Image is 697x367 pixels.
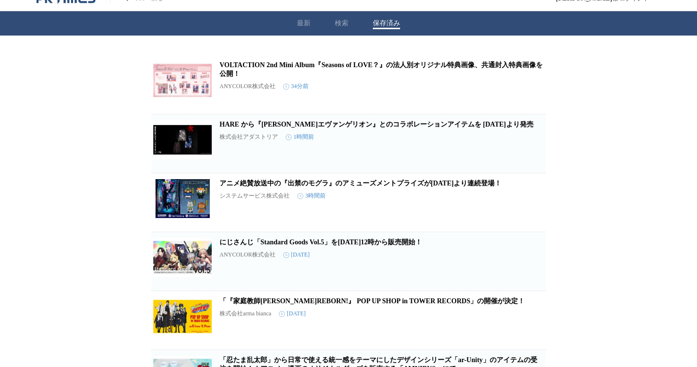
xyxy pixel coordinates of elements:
p: ANYCOLOR株式会社 [220,82,275,91]
p: 株式会社arma bianca [220,310,271,318]
a: HARE から『[PERSON_NAME]エヴァンゲリオン』とのコラボレーションアイテムを [DATE]より発売 [220,121,533,128]
img: 「『家庭教師ヒットマンREBORN!』 POP UP SHOP in TOWER RECORDS」の開催が決定！ [153,297,212,336]
p: システムサービス株式会社 [220,192,290,200]
img: アニメ絶賛放送中の『出禁のモグラ』のアミューズメントプライズが2025年8月より連続登場！ [153,179,212,218]
a: にじさんじ「Standard Goods Vol.5」を[DATE]12時から販売開始！ [220,239,422,246]
time: 34分前 [283,82,309,91]
a: VOLTACTION 2nd Mini Album『​​Seasons of LOVE？』の法人別オリジナル特典画像、共通封入特典画像を公開！ [220,61,543,77]
img: VOLTACTION 2nd Mini Album『​​Seasons of LOVE？』の法人別オリジナル特典画像、共通封入特典画像を公開！ [153,61,212,100]
img: にじさんじ「Standard Goods Vol.5」を2025年8月15日(金)12時から販売開始！ [153,238,212,277]
button: 保存済み [373,19,400,28]
a: アニメ絶賛放送中の『出禁のモグラ』のアミューズメントプライズが[DATE]より連続登場！ [220,180,501,187]
img: HARE から『新世紀エヴァンゲリオン』とのコラボレーションアイテムを 8 月 22 日（金）より発売 [153,120,212,159]
p: ANYCOLOR株式会社 [220,251,275,259]
a: 「『家庭教師[PERSON_NAME]REBORN!』 POP UP SHOP in TOWER RECORDS」の開催が決定！ [220,297,525,305]
button: 検索 [335,19,348,28]
p: 株式会社アダストリア [220,133,278,141]
time: [DATE] [283,251,310,258]
button: 最新 [297,19,311,28]
time: [DATE] [279,310,306,317]
time: 1時間前 [286,133,314,141]
time: 3時間前 [297,192,326,200]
